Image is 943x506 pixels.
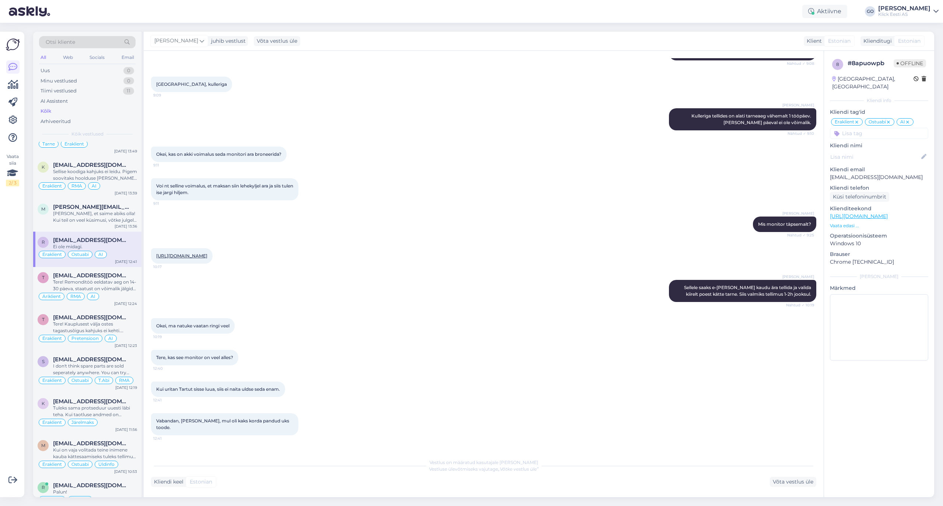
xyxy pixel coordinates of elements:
[71,131,104,137] span: Kõik vestlused
[156,386,280,392] span: Kui uritan Tartut sisse luua, siis ei naita uldse seda enam.
[786,131,814,136] span: Nähtud ✓ 9:10
[53,243,137,250] div: Ei ole midagi.
[71,184,82,188] span: RMA
[804,37,822,45] div: Klient
[114,469,137,474] div: [DATE] 10:53
[119,378,130,383] span: RMA
[42,142,55,146] span: Tarne
[39,53,48,62] div: All
[684,285,812,297] span: Sellele saaks e-[PERSON_NAME] kaudu ära tellida ja valida kiirelt poest kätte tarne. Siis valmiks...
[830,240,928,247] p: Windows 10
[900,120,905,124] span: AI
[830,250,928,258] p: Brauser
[156,253,207,259] a: [URL][DOMAIN_NAME]
[786,61,814,66] span: Nähtud ✓ 9:08
[254,36,300,46] div: Võta vestlus üle
[836,62,839,67] span: 8
[42,184,62,188] span: Eraklient
[71,420,94,425] span: Järelmaks
[41,98,68,105] div: AI Assistent
[6,153,19,186] div: Vaata siia
[894,59,926,67] span: Offline
[98,462,115,467] span: Üldinfo
[42,378,62,383] span: Eraklient
[429,466,539,472] span: Vestluse ülevõtmiseks vajutage
[42,275,45,280] span: t
[108,336,113,341] span: AI
[53,398,130,405] span: kerli.luik04@gmail.com
[6,38,20,52] img: Askly Logo
[42,317,45,322] span: t
[153,92,181,98] span: 9:09
[869,120,886,124] span: Ostuabi
[42,401,45,406] span: k
[153,366,181,371] span: 12:40
[156,183,294,195] span: Voi nt selline voimalus, et maksan siin lehekyljel ara ja siis tulen ise jargi hiljem.
[53,314,130,321] span: tonismaarobert@gmail.com
[115,190,137,196] div: [DATE] 13:39
[115,224,137,229] div: [DATE] 13:36
[153,334,181,340] span: 10:19
[53,440,130,447] span: mariliis.kaljur@gmail.com
[835,120,854,124] span: Eraklient
[860,37,892,45] div: Klienditugi
[830,166,928,173] p: Kliendi email
[878,6,930,11] div: [PERSON_NAME]
[42,164,45,170] span: k
[123,67,134,74] div: 0
[208,37,246,45] div: juhib vestlust
[70,294,81,299] span: RMA
[153,162,181,168] span: 9:11
[53,279,137,292] div: Tere! Remonditöö eeldatav aeg on 14-30 päeva, staatust on võimalik jälgida siit lingilt [URL][DOM...
[153,436,181,441] span: 12:41
[42,252,62,257] span: Eraklient
[115,259,137,264] div: [DATE] 12:41
[53,168,137,182] div: Sellise koodiga kahjuks ei leidu. Pigem soovitaks hoolduse [PERSON_NAME] pöörduda teenuse jaoks: ...
[830,97,928,104] div: Kliendi info
[53,447,137,460] div: Kui on vaja volitada teine inimene kauba kättesaamiseks tuleks tellimust vormistades lisada “Tarn...
[865,6,875,17] div: GO
[41,108,51,115] div: Kõik
[830,184,928,192] p: Kliendi telefon
[830,128,928,139] input: Lisa tag
[786,232,814,238] span: Nähtud ✓ 9:25
[830,205,928,212] p: Klienditeekond
[42,359,45,364] span: s
[71,462,89,467] span: Ostuabi
[41,67,50,74] div: Uus
[430,460,538,465] span: Vestlus on määratud kasutajale [PERSON_NAME]
[782,211,814,216] span: [PERSON_NAME]
[53,237,130,243] span: ronan210402@gmail.com
[91,294,95,299] span: AI
[62,53,74,62] div: Web
[770,477,816,487] div: Võta vestlus üle
[53,482,130,489] span: renetopolev@gmail.com
[53,356,130,363] span: sanjatem777@gmail.com
[830,284,928,292] p: Märkmed
[153,397,181,403] span: 12:41
[71,336,99,341] span: Pretensioon
[53,363,137,376] div: I don't think spare parts are sold seperately anywhere. You can try contacting Tõuksimaailm or Vo...
[691,113,812,125] span: Kulleriga tellides on alati tarneaeg vähemalt 1 tööpäev. [PERSON_NAME] päeval ei ole võimalik.
[98,378,109,383] span: T.Abi
[53,204,130,210] span: monika.kore@mail.ee
[878,6,939,17] a: [PERSON_NAME]Klick Eesti AS
[42,420,62,425] span: Eraklient
[156,81,227,87] span: [GEOGRAPHIC_DATA], kulleriga
[156,355,233,360] span: Tere, kas see monitor on veel alles?
[782,274,814,280] span: [PERSON_NAME]
[123,77,134,85] div: 0
[153,201,181,206] span: 9:11
[53,210,137,224] div: [PERSON_NAME], et saime abiks olla! Kui teil on veel küsimusi, võtke julgelt ühendust.
[64,142,84,146] span: Eraklient
[830,173,928,181] p: [EMAIL_ADDRESS][DOMAIN_NAME]
[802,5,847,18] div: Aktiivne
[156,418,290,430] span: Vabandan, [PERSON_NAME], mul oli kaks korda pandud uks toode.
[115,427,137,432] div: [DATE] 11:56
[830,273,928,280] div: [PERSON_NAME]
[41,87,77,95] div: Tiimi vestlused
[114,301,137,306] div: [DATE] 12:24
[53,272,130,279] span: timo_muttanen@hotmail.com
[830,108,928,116] p: Kliendi tag'id
[878,11,930,17] div: Klick Eesti AS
